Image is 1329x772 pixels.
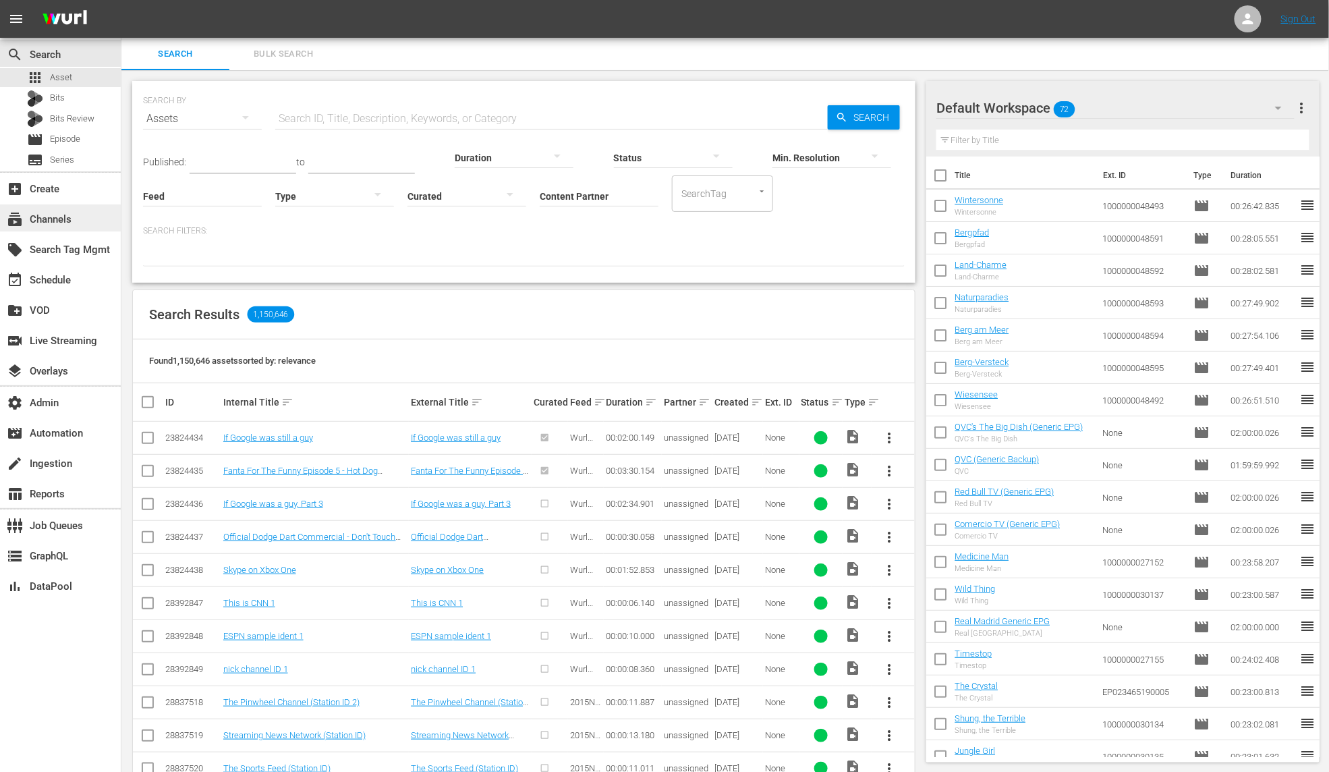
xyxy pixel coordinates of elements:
[570,532,593,562] span: Wurl HLS Test
[955,726,1025,735] div: Shung, the Terrible
[7,578,23,595] span: DataPool
[955,487,1054,497] a: Red Bull TV (Generic EPG)
[165,397,219,408] div: ID
[223,499,323,509] a: If Google was a guy, Part 3
[1193,748,1210,765] span: Episode
[874,521,906,553] button: more_vert
[1097,416,1188,449] td: None
[411,730,514,750] a: Streaming News Network (Station ID)
[1193,457,1210,473] span: Episode
[1054,95,1075,123] span: 72
[1193,327,1210,343] span: Episode
[1225,675,1299,708] td: 00:23:00.813
[845,528,861,544] span: Video
[606,697,660,707] div: 00:00:11.887
[570,433,593,463] span: Wurl HLS Test
[874,488,906,520] button: more_vert
[714,466,761,476] div: [DATE]
[165,697,219,707] div: 28837518
[955,519,1060,529] a: Comercio TV (Generic EPG)
[27,132,43,148] span: Episode
[1225,481,1299,514] td: 02:00:00.026
[1225,384,1299,416] td: 00:26:51.510
[1225,578,1299,611] td: 00:23:00.587
[411,532,523,562] a: Official Dodge Dart Commercial - Don't Touch My Dart
[955,454,1039,464] a: QVC (Generic Backup)
[1097,319,1188,352] td: 1000000048594
[606,631,660,641] div: 00:00:10.000
[223,466,383,486] a: Fanta For The Funny Episode 5 - Hot Dog Microphone
[50,91,65,105] span: Bits
[143,225,905,237] p: Search Filters:
[606,466,660,476] div: 00:03:30.154
[1193,522,1210,538] span: Episode
[223,565,296,575] a: Skype on Xbox One
[664,598,708,608] span: unassigned
[7,181,23,197] span: Create
[1225,546,1299,578] td: 00:23:58.207
[1097,546,1188,578] td: 1000000027152
[7,333,23,349] span: Live Streaming
[1225,416,1299,449] td: 02:00:00.026
[606,730,660,740] div: 00:00:13.180
[874,686,906,719] button: more_vert
[1293,100,1309,116] span: more_vert
[411,664,476,674] a: nick channel ID 1
[714,394,761,410] div: Created
[143,157,186,167] span: Published:
[1097,352,1188,384] td: 1000000048595
[7,425,23,441] span: Automation
[955,616,1050,626] a: Real Madrid Generic EPG
[936,89,1295,127] div: Default Workspace
[714,631,761,641] div: [DATE]
[1193,651,1210,667] span: Episode
[765,631,797,641] div: None
[664,499,708,509] span: unassigned
[1299,489,1316,505] span: reorder
[1293,92,1309,124] button: more_vert
[606,499,660,509] div: 00:02:34.901
[955,629,1050,638] div: Real [GEOGRAPHIC_DATA]
[955,305,1009,314] div: Naturparadies
[1097,708,1188,740] td: 1000000030134
[1097,481,1188,514] td: None
[955,402,998,411] div: Wiesensee
[955,435,1083,443] div: QVC's The Big Dish
[765,499,797,509] div: None
[955,195,1003,205] a: Wintersonne
[1193,619,1210,635] span: Episode
[1225,449,1299,481] td: 01:59:59.992
[1193,586,1210,603] span: Episode
[955,532,1060,541] div: Comercio TV
[1097,384,1188,416] td: 1000000048492
[411,598,463,608] a: This is CNN 1
[1299,586,1316,602] span: reorder
[534,397,566,408] div: Curated
[1281,13,1316,24] a: Sign Out
[882,595,898,611] span: more_vert
[955,649,992,659] a: Timestop
[130,47,221,62] span: Search
[1097,287,1188,319] td: 1000000048593
[7,272,23,288] span: Schedule
[882,628,898,644] span: more_vert
[955,746,995,756] a: Jungle Girl
[1299,262,1316,278] span: reorder
[1222,157,1303,194] th: Duration
[845,462,861,478] span: Video
[882,562,898,578] span: more_vert
[955,227,989,238] a: Bergpfad
[165,664,219,674] div: 28392849
[831,396,843,408] span: sort
[882,727,898,744] span: more_vert
[237,47,329,62] span: Bulk Search
[50,71,72,84] span: Asset
[714,730,761,740] div: [DATE]
[955,584,995,594] a: Wild Thing
[874,554,906,586] button: more_vert
[955,240,989,249] div: Bergpfad
[7,486,23,502] span: Reports
[1193,424,1210,441] span: Episode
[1225,611,1299,643] td: 02:00:00.000
[1299,715,1316,732] span: reorder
